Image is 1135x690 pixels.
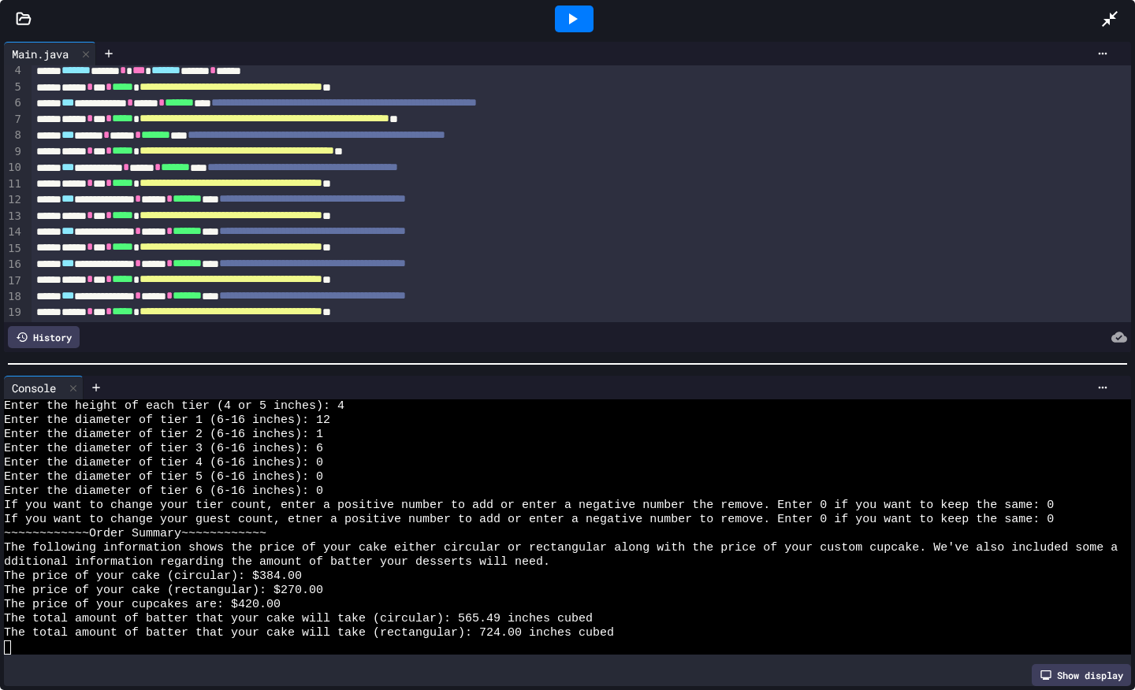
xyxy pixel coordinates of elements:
[4,513,1054,527] span: If you want to change your guest count, etner a positive number to add or enter a negative number...
[4,541,1118,555] span: The following information shows the price of your cake either circular or rectangular along with ...
[4,555,550,569] span: dditional information regarding the amount of batter your desserts will need.
[4,612,593,626] span: The total amount of batter that your cake will take (circular): 565.49 inches cubed
[4,626,614,640] span: The total amount of batter that your cake will take (rectangular): 724.00 inches cubed
[4,499,1054,513] span: If you want to change your tier count, enter a positive number to add or enter a negative number ...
